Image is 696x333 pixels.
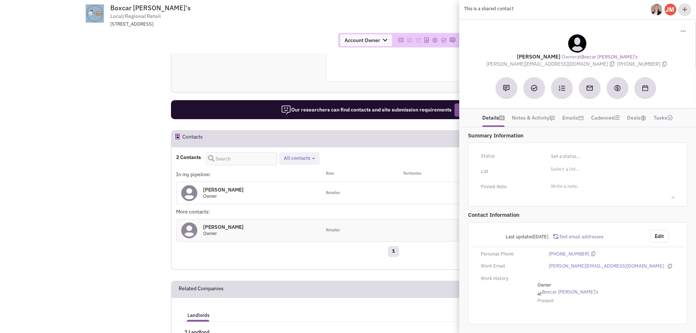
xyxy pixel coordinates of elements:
a: Emails [562,112,584,123]
h2: Related Companies [179,281,224,297]
img: icon-note.png [549,115,555,121]
img: FVtp0GBdIUCZFGAwLBsQig.png [665,4,676,15]
img: Add a note [503,85,510,91]
img: xBjuB8egfESTjrddosOCuQ.png [651,4,662,15]
img: Create a deal [614,84,621,92]
div: [STREET_ADDRESS] [110,21,301,28]
span: Owner [203,230,217,236]
img: Please add to your accounts [407,37,412,43]
img: Send an email [586,84,593,92]
a: Notes & Activity [512,112,555,123]
img: Add a Task [531,85,537,91]
span: Local/Regional Retail [110,12,161,20]
input: Set a status... [549,150,674,162]
h4: [PERSON_NAME] [203,186,244,193]
a: Boxcar [PERSON_NAME]'s [581,54,638,61]
img: Please add to your accounts [432,37,438,43]
span: Owner [562,53,577,60]
img: icon-researcher-20.png [281,105,291,115]
img: icon-email-active-16.png [578,115,584,121]
div: Work History [476,275,544,282]
span: Account Owner [340,34,392,46]
span: at [562,53,638,60]
a: Landlords [184,305,213,320]
span: Test email addresses [558,234,604,240]
a: Details [482,112,505,123]
div: Pinned Note [476,181,544,193]
div: Last updated [476,230,553,244]
button: Edit [650,230,669,242]
span: Present [537,298,554,304]
lable: [PERSON_NAME] [517,53,560,60]
span: at [537,282,663,297]
h2: Contacts [182,130,203,147]
img: Please add to your accounts [415,37,421,43]
h5: Landlords [187,312,209,319]
img: Please add to your accounts [449,37,455,43]
a: Cadences [591,112,620,123]
span: Boxcar [PERSON_NAME]'s [110,4,191,12]
div: List [476,166,544,177]
span: [DATE] [534,234,548,240]
h4: 2 Contacts [176,154,201,160]
h4: [PERSON_NAME] [203,224,244,230]
a: Boxcar [PERSON_NAME]'s [542,289,659,296]
div: Share Contact [678,4,691,16]
div: Status [476,150,544,162]
div: Personal Phone [476,251,544,258]
button: Request Research [455,103,506,117]
li: Select a list... [549,166,580,171]
div: In my pipeline: [176,171,321,178]
a: [PERSON_NAME][EMAIL_ADDRESS][DOMAIN_NAME] [549,263,664,270]
span: [PERSON_NAME][EMAIL_ADDRESS][DOMAIN_NAME] [486,61,617,67]
img: Please add to your accounts [441,37,446,43]
a: Deals [627,112,646,123]
span: Retailer [326,227,340,233]
a: [PHONE_NUMBER] [549,251,589,258]
span: Our researchers can find contacts and site submission requirements [281,106,452,113]
span: All contacts [284,155,310,161]
button: All contacts [282,155,317,162]
span: This is a shared contact [464,5,514,12]
p: Contact Information [468,211,687,219]
span: Owner [203,193,217,199]
a: 1 [388,246,399,257]
span: [PHONE_NUMBER] [617,61,668,67]
a: Tasks [654,112,673,123]
input: Search [206,152,277,165]
div: Role [321,171,393,178]
span: Owner [537,282,654,289]
div: Territories [393,171,466,178]
div: Work Email [476,263,544,270]
img: icon-dealamount.png [640,115,646,121]
img: TaskCount.png [667,115,673,121]
img: teammate.png [568,34,586,53]
div: More contacts: [176,208,321,215]
span: Retailer [326,190,340,196]
img: Subscribe to a cadence [559,85,565,91]
img: Schedule a Meeting [642,85,648,91]
p: Summary Information [468,132,687,139]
